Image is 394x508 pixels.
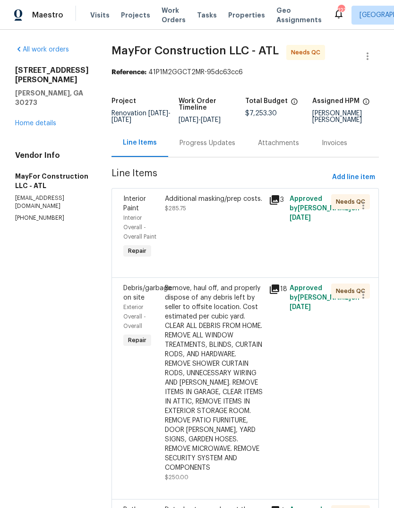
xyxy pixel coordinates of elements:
[180,138,235,148] div: Progress Updates
[123,304,146,329] span: Exterior Overall - Overall
[269,194,284,206] div: 3
[15,66,89,85] h2: [STREET_ADDRESS][PERSON_NAME]
[276,6,322,25] span: Geo Assignments
[290,196,360,221] span: Approved by [PERSON_NAME] on
[165,474,188,480] span: $250.00
[123,138,157,147] div: Line Items
[111,117,131,123] span: [DATE]
[15,194,89,210] p: [EMAIL_ADDRESS][DOMAIN_NAME]
[338,6,344,15] div: 123
[32,10,63,20] span: Maestro
[15,46,69,53] a: All work orders
[111,68,379,77] div: 41P1M2GGCT2MR-95dc63cc6
[165,194,263,204] div: Additional masking/prep costs.
[90,10,110,20] span: Visits
[362,98,370,110] span: The hpm assigned to this work order.
[179,98,246,111] h5: Work Order Timeline
[111,45,279,56] span: MayFor Construction LLC - ATL
[123,196,146,212] span: Interior Paint
[111,69,146,76] b: Reference:
[111,169,328,186] span: Line Items
[312,98,360,104] h5: Assigned HPM
[197,12,217,18] span: Tasks
[179,117,198,123] span: [DATE]
[228,10,265,20] span: Properties
[291,48,324,57] span: Needs QC
[291,98,298,110] span: The total cost of line items that have been proposed by Opendoor. This sum includes line items th...
[15,151,89,160] h4: Vendor Info
[290,215,311,221] span: [DATE]
[179,117,221,123] span: -
[123,215,156,240] span: Interior Overall - Overall Paint
[111,110,171,123] span: -
[15,214,89,222] p: [PHONE_NUMBER]
[258,138,299,148] div: Attachments
[328,169,379,186] button: Add line item
[290,285,360,310] span: Approved by [PERSON_NAME] on
[312,110,379,123] div: [PERSON_NAME] [PERSON_NAME]
[201,117,221,123] span: [DATE]
[148,110,168,117] span: [DATE]
[123,285,171,301] span: Debris/garbage on site
[336,286,369,296] span: Needs QC
[336,197,369,207] span: Needs QC
[15,88,89,107] h5: [PERSON_NAME], GA 30273
[124,336,150,345] span: Repair
[245,110,277,117] span: $7,253.30
[245,98,288,104] h5: Total Budget
[290,304,311,310] span: [DATE]
[165,206,186,211] span: $285.75
[322,138,347,148] div: Invoices
[332,172,375,183] span: Add line item
[15,172,89,190] h5: MayFor Construction LLC - ATL
[111,98,136,104] h5: Project
[162,6,186,25] span: Work Orders
[121,10,150,20] span: Projects
[124,246,150,256] span: Repair
[15,120,56,127] a: Home details
[111,110,171,123] span: Renovation
[165,284,263,473] div: Remove, haul off, and properly dispose of any debris left by seller to offsite location. Cost est...
[269,284,284,295] div: 18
